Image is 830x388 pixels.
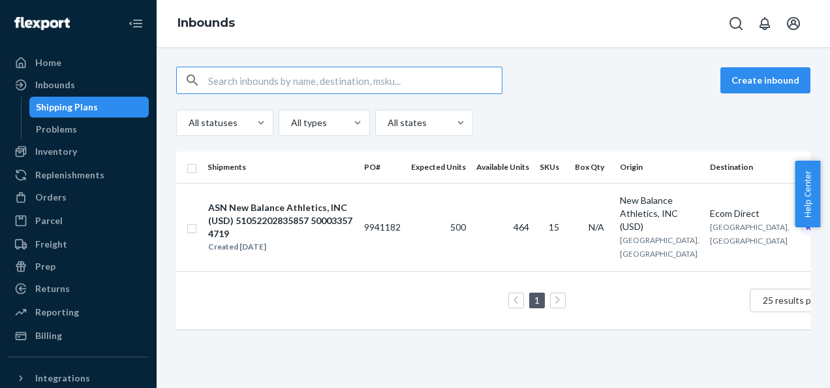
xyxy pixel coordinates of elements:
div: Orders [35,191,67,204]
th: Shipments [202,152,359,183]
th: Available Units [471,152,534,183]
div: Reporting [35,306,79,319]
span: [GEOGRAPHIC_DATA], [GEOGRAPHIC_DATA] [710,222,790,246]
input: Search inbounds by name, destination, msku... [208,67,502,93]
div: Created [DATE] [208,240,353,253]
a: Inbounds [177,16,235,30]
span: N/A [589,221,604,233]
button: Create inbound [720,67,810,93]
div: Inbounds [35,78,75,91]
input: All types [290,116,291,129]
span: [GEOGRAPHIC_DATA], [GEOGRAPHIC_DATA] [620,235,699,259]
span: Support [26,9,73,21]
a: Freight [8,234,149,255]
div: Returns [35,282,70,295]
div: Freight [35,238,67,251]
a: Orders [8,187,149,208]
span: 15 [549,221,559,233]
div: New Balance Athletics, INC (USD) [620,194,699,233]
input: All statuses [187,116,189,129]
div: Shipping Plans [36,101,98,114]
button: Open Search Box [723,10,749,37]
a: Returns [8,278,149,299]
button: Open notifications [752,10,778,37]
div: ASN New Balance Athletics, INC (USD) 51052202835857 500033574719 [208,201,353,240]
th: PO# [359,152,406,183]
div: Replenishments [35,169,104,182]
a: Inventory [8,141,149,162]
a: Reporting [8,302,149,323]
button: Close Navigation [123,10,149,37]
a: Home [8,52,149,73]
ol: breadcrumbs [167,5,245,42]
a: Shipping Plans [29,97,149,118]
div: Ecom Direct [710,207,790,220]
button: Help Center [795,161,820,227]
td: 9941182 [359,183,406,271]
th: Box Qty [570,152,615,183]
a: Inbounds [8,74,149,95]
div: Prep [35,260,55,273]
div: Problems [36,123,77,136]
a: Parcel [8,210,149,231]
div: Integrations [35,372,90,385]
div: Billing [35,329,62,342]
span: 500 [450,221,466,233]
a: Billing [8,325,149,346]
div: Home [35,56,61,69]
div: Inventory [35,145,77,158]
th: SKUs [534,152,570,183]
a: Page 1 is your current page [532,295,542,306]
a: Replenishments [8,165,149,186]
button: Open account menu [780,10,807,37]
a: Problems [29,119,149,140]
div: Parcel [35,214,63,227]
th: Destination [705,152,795,183]
a: Prep [8,256,149,277]
span: 464 [514,221,529,233]
img: Flexport logo [14,17,70,30]
input: All states [386,116,388,129]
th: Expected Units [406,152,471,183]
th: Origin [615,152,705,183]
